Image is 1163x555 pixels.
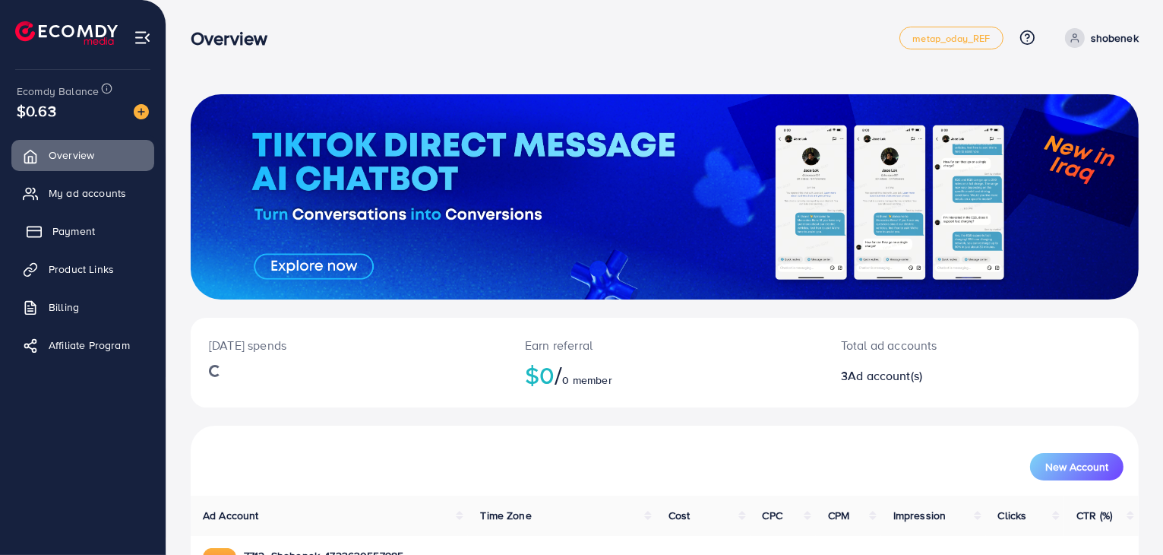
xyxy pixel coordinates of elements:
span: Product Links [49,262,114,277]
span: Ad account(s) [848,367,922,384]
span: Overview [49,147,94,163]
span: Payment [52,224,95,239]
a: Payment [11,216,154,246]
span: Ad Account [203,508,259,523]
span: CPM [828,508,849,523]
p: shobenek [1091,29,1139,47]
p: Total ad accounts [841,336,1041,354]
h3: Overview [191,27,280,49]
button: New Account [1030,453,1123,480]
span: Cost [668,508,691,523]
span: New Account [1045,461,1108,472]
span: Time Zone [480,508,531,523]
img: image [134,104,149,119]
span: metap_oday_REF [912,33,990,43]
p: Earn referral [525,336,804,354]
span: Impression [893,508,947,523]
span: $0.63 [17,100,56,122]
span: My ad accounts [49,186,126,201]
a: Affiliate Program [11,330,154,360]
span: Ecomdy Balance [17,84,99,99]
span: Billing [49,300,79,315]
a: My ad accounts [11,178,154,208]
h2: 3 [841,369,1041,383]
span: 0 member [563,373,612,388]
a: metap_oday_REF [899,27,1003,49]
span: Clicks [998,508,1027,523]
a: shobenek [1059,28,1139,48]
a: Product Links [11,254,154,284]
a: Overview [11,140,154,170]
span: CTR (%) [1076,508,1112,523]
span: / [555,357,562,392]
p: [DATE] spends [209,336,488,354]
h2: $0 [525,360,804,389]
img: menu [134,29,151,46]
span: CPC [763,508,782,523]
img: logo [15,21,118,45]
a: Billing [11,292,154,322]
span: Affiliate Program [49,338,130,353]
